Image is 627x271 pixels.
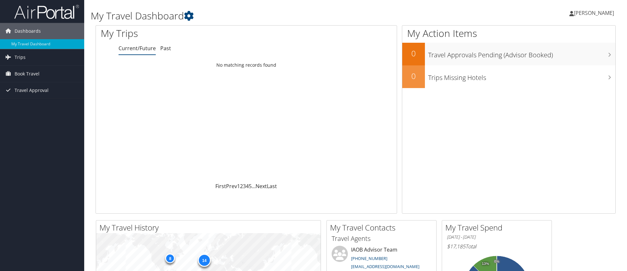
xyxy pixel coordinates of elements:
td: No matching records found [96,59,397,71]
span: Travel Approval [15,82,49,98]
h2: 0 [402,71,425,82]
h6: Total [447,243,547,250]
a: First [215,183,226,190]
span: [PERSON_NAME] [574,9,614,17]
a: 4 [246,183,249,190]
a: Current/Future [119,45,156,52]
span: Dashboards [15,23,41,39]
h6: [DATE] - [DATE] [447,234,547,240]
h2: My Travel Spend [445,222,552,233]
div: 8 [165,253,175,263]
a: 2 [240,183,243,190]
h3: Trips Missing Hotels [428,70,615,82]
h2: My Travel Contacts [330,222,436,233]
tspan: 13% [482,262,489,266]
a: 0Travel Approvals Pending (Advisor Booked) [402,43,615,65]
a: [PERSON_NAME] [569,3,621,23]
div: 14 [198,254,211,267]
img: airportal-logo.png [14,4,79,19]
a: 3 [243,183,246,190]
a: Prev [226,183,237,190]
a: 1 [237,183,240,190]
h1: My Travel Dashboard [91,9,444,23]
tspan: 0% [494,260,499,264]
a: 0Trips Missing Hotels [402,65,615,88]
a: Last [267,183,277,190]
h2: 0 [402,48,425,59]
h1: My Trips [101,27,267,40]
a: Past [160,45,171,52]
h2: My Travel History [99,222,321,233]
a: 5 [249,183,252,190]
h3: Travel Approvals Pending (Advisor Booked) [428,47,615,60]
span: Trips [15,49,26,65]
a: [EMAIL_ADDRESS][DOMAIN_NAME] [351,264,419,269]
span: $17,185 [447,243,465,250]
a: Next [256,183,267,190]
span: … [252,183,256,190]
a: [PHONE_NUMBER] [351,255,387,261]
span: Book Travel [15,66,40,82]
h3: Travel Agents [332,234,431,243]
h1: My Action Items [402,27,615,40]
